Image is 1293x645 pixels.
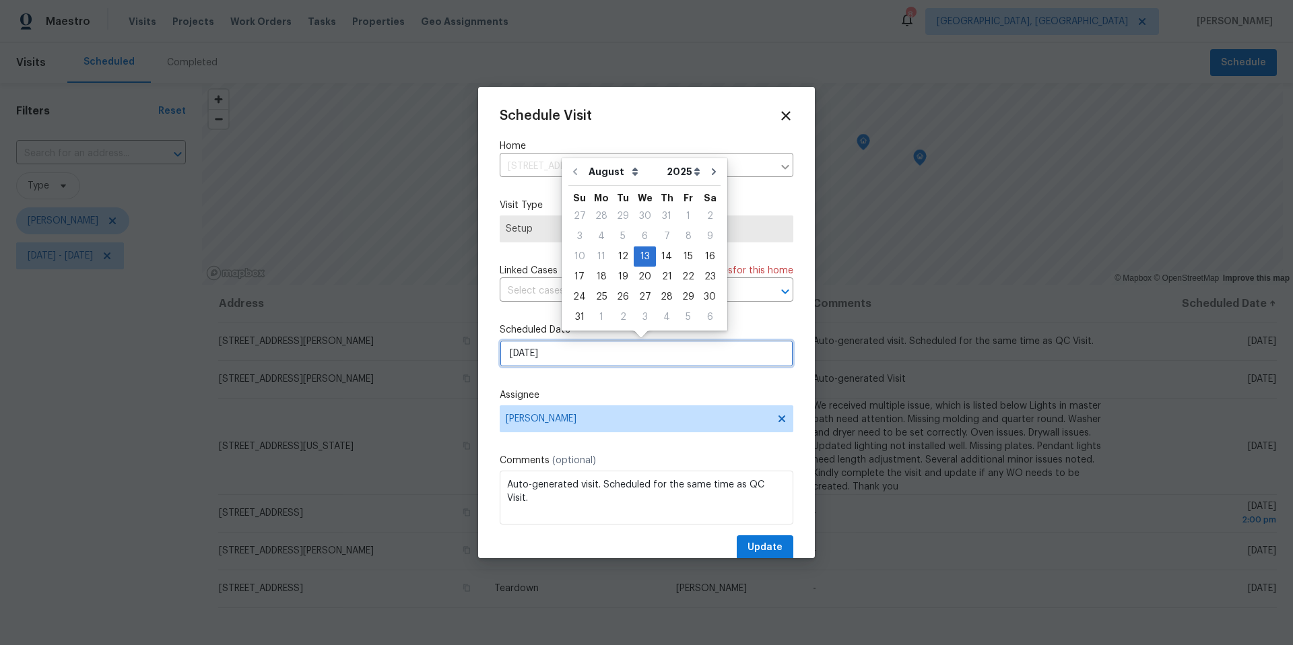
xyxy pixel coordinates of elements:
input: M/D/YYYY [500,340,793,367]
div: 1 [677,207,699,226]
div: Mon Aug 11 2025 [591,246,612,267]
div: 11 [591,247,612,266]
div: Sun Aug 24 2025 [568,287,591,307]
span: Linked Cases [500,264,558,277]
div: Wed Jul 30 2025 [634,206,656,226]
div: Sat Aug 30 2025 [699,287,721,307]
div: 5 [677,308,699,327]
div: 28 [591,207,612,226]
div: Wed Aug 06 2025 [634,226,656,246]
div: Sun Jul 27 2025 [568,206,591,226]
div: Wed Aug 13 2025 [634,246,656,267]
div: 4 [656,308,677,327]
div: 31 [568,308,591,327]
div: 19 [612,267,634,286]
div: Sat Aug 09 2025 [699,226,721,246]
div: Wed Aug 20 2025 [634,267,656,287]
div: 29 [677,287,699,306]
div: 28 [656,287,677,306]
div: Fri Aug 22 2025 [677,267,699,287]
div: 14 [656,247,677,266]
abbr: Tuesday [617,193,629,203]
abbr: Friday [684,193,693,203]
div: Sun Aug 10 2025 [568,246,591,267]
div: 3 [568,227,591,246]
div: 18 [591,267,612,286]
div: Wed Aug 27 2025 [634,287,656,307]
div: 15 [677,247,699,266]
abbr: Wednesday [638,193,653,203]
div: 27 [568,207,591,226]
div: Sat Sep 06 2025 [699,307,721,327]
div: Sat Aug 16 2025 [699,246,721,267]
abbr: Thursday [661,193,673,203]
span: [PERSON_NAME] [506,413,770,424]
div: Sun Aug 31 2025 [568,307,591,327]
div: 30 [634,207,656,226]
input: Select cases [500,281,756,302]
select: Month [585,162,663,182]
abbr: Sunday [573,193,586,203]
button: Go to previous month [565,158,585,185]
div: 27 [634,287,656,306]
div: Tue Sep 02 2025 [612,307,634,327]
div: 17 [568,267,591,286]
div: Thu Jul 31 2025 [656,206,677,226]
span: Setup [506,222,787,236]
div: Mon Jul 28 2025 [591,206,612,226]
div: 1 [591,308,612,327]
div: 5 [612,227,634,246]
div: Thu Aug 07 2025 [656,226,677,246]
label: Scheduled Date [500,323,793,337]
select: Year [663,162,704,182]
div: Tue Jul 29 2025 [612,206,634,226]
div: Wed Sep 03 2025 [634,307,656,327]
div: Tue Aug 12 2025 [612,246,634,267]
button: Update [737,535,793,560]
div: 8 [677,227,699,246]
div: 2 [612,308,634,327]
div: 22 [677,267,699,286]
div: Thu Aug 28 2025 [656,287,677,307]
div: 24 [568,287,591,306]
div: Mon Aug 04 2025 [591,226,612,246]
span: Close [778,108,793,123]
div: Tue Aug 05 2025 [612,226,634,246]
div: 26 [612,287,634,306]
div: 23 [699,267,721,286]
div: Fri Aug 01 2025 [677,206,699,226]
label: Assignee [500,388,793,402]
div: 20 [634,267,656,286]
div: Sat Aug 02 2025 [699,206,721,226]
div: Sat Aug 23 2025 [699,267,721,287]
div: 9 [699,227,721,246]
div: Thu Sep 04 2025 [656,307,677,327]
div: Fri Aug 15 2025 [677,246,699,267]
div: Fri Sep 05 2025 [677,307,699,327]
div: Tue Aug 26 2025 [612,287,634,307]
div: 12 [612,247,634,266]
label: Home [500,139,793,153]
div: Tue Aug 19 2025 [612,267,634,287]
span: Schedule Visit [500,109,592,123]
div: Fri Aug 29 2025 [677,287,699,307]
div: 16 [699,247,721,266]
div: 2 [699,207,721,226]
div: Mon Aug 25 2025 [591,287,612,307]
div: 21 [656,267,677,286]
label: Visit Type [500,199,793,212]
abbr: Monday [594,193,609,203]
span: (optional) [552,456,596,465]
div: 13 [634,247,656,266]
abbr: Saturday [704,193,717,203]
span: Update [748,539,783,556]
div: Mon Sep 01 2025 [591,307,612,327]
textarea: Auto-generated visit. Scheduled for the same time as QC Visit. [500,471,793,524]
div: Thu Aug 21 2025 [656,267,677,287]
div: 7 [656,227,677,246]
div: Mon Aug 18 2025 [591,267,612,287]
div: 30 [699,287,721,306]
button: Go to next month [704,158,724,185]
button: Open [776,282,795,301]
div: 10 [568,247,591,266]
